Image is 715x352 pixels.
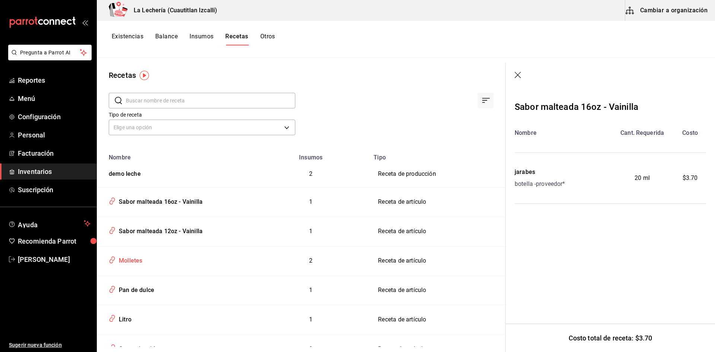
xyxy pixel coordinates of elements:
[309,170,312,177] span: 2
[109,120,295,135] div: Elige una opción
[8,45,92,60] button: Pregunta a Parrot AI
[112,33,143,45] button: Existencias
[369,187,505,217] td: Receta de artículo
[116,254,142,265] div: Molletes
[18,167,90,177] span: Inventarios
[9,341,90,349] span: Sugerir nueva función
[225,33,248,45] button: Recetas
[106,167,141,178] div: demo leche
[128,6,217,15] h3: La Lechería (Cuautitlan Izcalli)
[18,112,90,122] span: Configuración
[20,49,80,57] span: Pregunta a Parrot AI
[478,93,493,108] div: Ordenar por
[369,149,505,161] th: Tipo
[109,70,136,81] div: Recetas
[112,33,275,45] div: navigation tabs
[674,129,706,137] div: Costo
[109,112,295,117] label: Tipo de receta
[635,174,650,183] span: 20 ml
[683,174,698,183] span: $3.70
[252,149,369,161] th: Insumos
[190,33,213,45] button: Insumos
[116,313,131,324] div: Litro
[515,100,638,114] div: Sabor malteada 16oz - Vainilla
[515,168,565,177] div: jarabes
[5,54,92,62] a: Pregunta a Parrot AI
[116,195,203,206] div: Sabor malteada 16oz - Vainilla
[18,130,90,140] span: Personal
[506,324,715,352] div: Costo total de receta: $3.70
[155,33,178,45] button: Balance
[369,305,505,334] td: Receta de artículo
[309,198,312,205] span: 1
[309,228,312,235] span: 1
[515,180,565,188] div: botella - proveedor*
[309,257,312,264] span: 2
[18,148,90,158] span: Facturación
[369,276,505,305] td: Receta de artículo
[515,129,610,137] div: Nombre
[116,224,203,236] div: Sabor malteada 12oz - Vainilla
[309,316,312,323] span: 1
[140,71,149,80] img: Tooltip marker
[260,33,275,45] button: Otros
[369,246,505,276] td: Receta de artículo
[97,149,252,161] th: Nombre
[126,93,295,108] input: Buscar nombre de receta
[18,219,81,228] span: Ayuda
[369,217,505,246] td: Receta de artículo
[82,19,88,25] button: open_drawer_menu
[18,75,90,85] span: Reportes
[18,254,90,264] span: [PERSON_NAME]
[18,93,90,104] span: Menú
[610,129,674,137] div: Cant. Requerida
[369,161,505,187] td: Receta de producción
[18,185,90,195] span: Suscripción
[18,236,90,246] span: Recomienda Parrot
[309,286,312,294] span: 1
[116,283,154,295] div: Pan de dulce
